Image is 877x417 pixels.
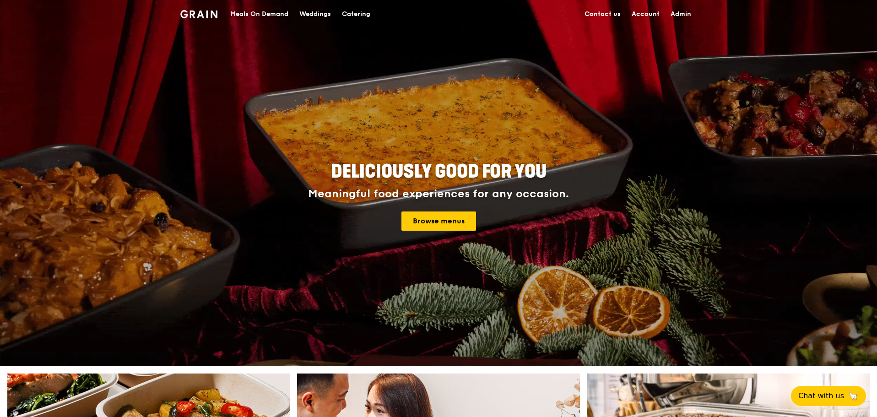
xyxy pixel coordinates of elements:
[848,390,859,401] span: 🦙
[230,0,288,28] div: Meals On Demand
[579,0,626,28] a: Contact us
[294,0,336,28] a: Weddings
[401,211,476,231] a: Browse menus
[791,386,866,406] button: Chat with us🦙
[299,0,331,28] div: Weddings
[626,0,665,28] a: Account
[336,0,376,28] a: Catering
[798,390,844,401] span: Chat with us
[274,188,603,200] div: Meaningful food experiences for any occasion.
[342,0,370,28] div: Catering
[331,161,547,183] span: Deliciously good for you
[665,0,697,28] a: Admin
[180,10,217,18] img: Grain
